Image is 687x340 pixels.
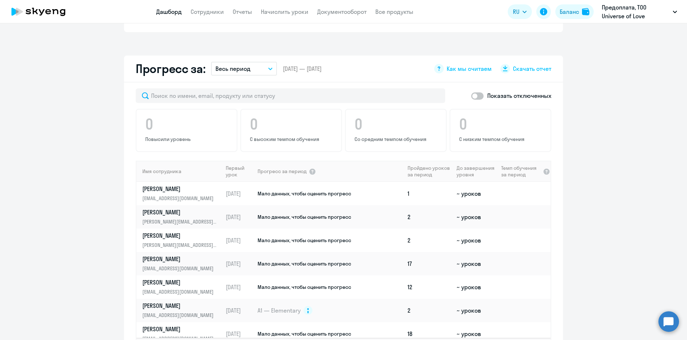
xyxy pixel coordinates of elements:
[142,288,218,296] p: [EMAIL_ADDRESS][DOMAIN_NAME]
[454,299,498,322] td: ~ уроков
[258,331,351,337] span: Мало данных, чтобы оценить прогресс
[405,275,454,299] td: 12
[142,218,218,226] p: [PERSON_NAME][EMAIL_ADDRESS][DOMAIN_NAME]
[142,255,218,263] p: [PERSON_NAME]
[156,8,182,15] a: Дашборд
[142,241,218,249] p: [PERSON_NAME][EMAIL_ADDRESS][DOMAIN_NAME]
[513,7,519,16] span: RU
[142,264,218,272] p: [EMAIL_ADDRESS][DOMAIN_NAME]
[258,260,351,267] span: Мало данных, чтобы оценить прогресс
[598,3,681,20] button: Предоплата, ТОО Universe of Love (Универсе оф лове)
[136,88,445,103] input: Поиск по имени, email, продукту или статусу
[142,232,222,249] a: [PERSON_NAME][PERSON_NAME][EMAIL_ADDRESS][DOMAIN_NAME]
[142,232,218,240] p: [PERSON_NAME]
[405,299,454,322] td: 2
[283,65,322,73] span: [DATE] — [DATE]
[142,311,218,319] p: [EMAIL_ADDRESS][DOMAIN_NAME]
[223,299,257,322] td: [DATE]
[233,8,252,15] a: Отчеты
[454,252,498,275] td: ~ уроков
[142,208,218,216] p: [PERSON_NAME]
[142,185,222,202] a: [PERSON_NAME][EMAIL_ADDRESS][DOMAIN_NAME]
[454,205,498,229] td: ~ уроков
[223,275,257,299] td: [DATE]
[555,4,594,19] button: Балансbalance
[223,252,257,275] td: [DATE]
[317,8,367,15] a: Документооборот
[136,161,223,182] th: Имя сотрудника
[258,214,351,220] span: Мало данных, чтобы оценить прогресс
[215,64,251,73] p: Весь период
[142,185,218,193] p: [PERSON_NAME]
[405,229,454,252] td: 2
[223,229,257,252] td: [DATE]
[258,168,307,175] span: Прогресс за период
[191,8,224,15] a: Сотрудники
[142,302,222,319] a: [PERSON_NAME][EMAIL_ADDRESS][DOMAIN_NAME]
[223,161,257,182] th: Первый урок
[261,8,308,15] a: Начислить уроки
[405,205,454,229] td: 2
[142,208,222,226] a: [PERSON_NAME][PERSON_NAME][EMAIL_ADDRESS][DOMAIN_NAME]
[447,65,492,73] span: Как мы считаем
[375,8,413,15] a: Все продукты
[602,3,670,20] p: Предоплата, ТОО Universe of Love (Универсе оф лове)
[501,165,541,178] span: Темп обучения за период
[405,252,454,275] td: 17
[142,278,222,296] a: [PERSON_NAME][EMAIL_ADDRESS][DOMAIN_NAME]
[223,205,257,229] td: [DATE]
[258,190,351,197] span: Мало данных, чтобы оценить прогресс
[454,229,498,252] td: ~ уроков
[136,61,205,76] h2: Прогресс за:
[454,161,498,182] th: До завершения уровня
[258,284,351,290] span: Мало данных, чтобы оценить прогресс
[258,306,301,314] span: A1 — Elementary
[513,65,551,73] span: Скачать отчет
[454,275,498,299] td: ~ уроков
[223,182,257,205] td: [DATE]
[142,278,218,286] p: [PERSON_NAME]
[142,325,218,333] p: [PERSON_NAME]
[405,161,454,182] th: Пройдено уроков за период
[582,8,589,15] img: balance
[258,237,351,244] span: Мало данных, чтобы оценить прогресс
[142,255,222,272] a: [PERSON_NAME][EMAIL_ADDRESS][DOMAIN_NAME]
[508,4,532,19] button: RU
[560,7,579,16] div: Баланс
[211,62,277,76] button: Весь период
[142,194,218,202] p: [EMAIL_ADDRESS][DOMAIN_NAME]
[487,91,551,100] p: Показать отключенных
[405,182,454,205] td: 1
[454,182,498,205] td: ~ уроков
[142,302,218,310] p: [PERSON_NAME]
